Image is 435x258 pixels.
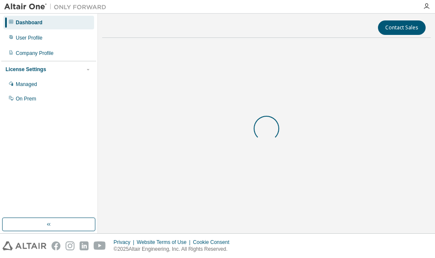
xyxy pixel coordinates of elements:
div: License Settings [6,66,46,73]
img: linkedin.svg [80,241,89,250]
div: Website Terms of Use [137,239,193,246]
div: Privacy [114,239,137,246]
button: Contact Sales [378,20,426,35]
div: Company Profile [16,50,54,57]
img: instagram.svg [66,241,74,250]
img: youtube.svg [94,241,106,250]
div: Dashboard [16,19,43,26]
div: Managed [16,81,37,88]
img: Altair One [4,3,111,11]
p: © 2025 Altair Engineering, Inc. All Rights Reserved. [114,246,235,253]
div: User Profile [16,34,43,41]
img: facebook.svg [52,241,60,250]
img: altair_logo.svg [3,241,46,250]
div: Cookie Consent [193,239,234,246]
div: On Prem [16,95,36,102]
